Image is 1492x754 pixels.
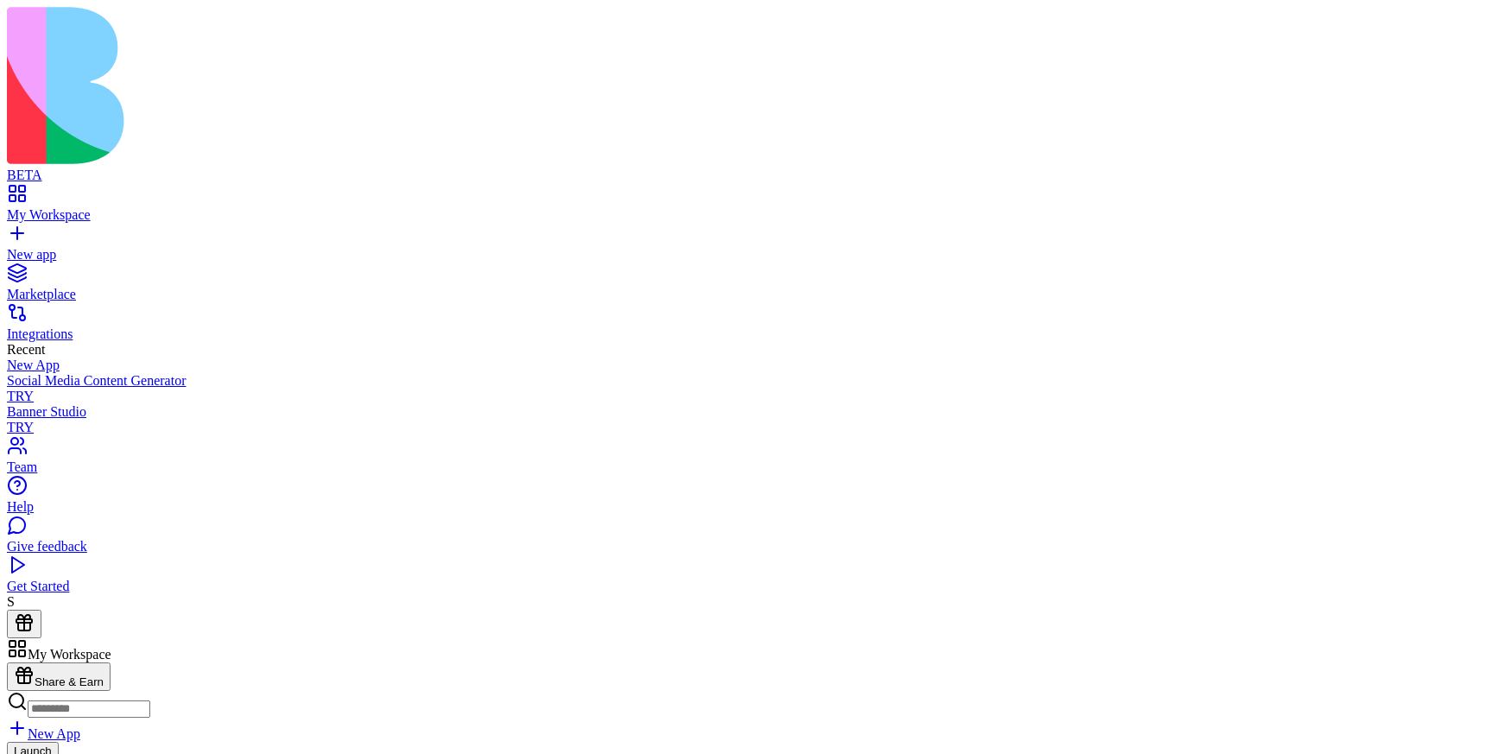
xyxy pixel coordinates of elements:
[7,373,1485,404] a: Social Media Content GeneratorTRY
[7,192,1485,223] a: My Workspace
[28,647,111,662] span: My Workspace
[7,326,1485,342] div: Integrations
[7,389,1485,404] div: TRY
[7,207,1485,223] div: My Workspace
[7,404,1485,420] div: Banner Studio
[7,231,1485,263] a: New app
[7,523,1485,554] a: Give feedback
[7,444,1485,475] a: Team
[7,152,1485,183] a: BETA
[7,404,1485,435] a: Banner StudioTRY
[7,459,1485,475] div: Team
[7,539,1485,554] div: Give feedback
[7,373,1485,389] div: Social Media Content Generator
[7,484,1485,515] a: Help
[35,675,104,688] span: Share & Earn
[7,594,15,609] span: S
[7,287,1485,302] div: Marketplace
[7,311,1485,342] a: Integrations
[7,168,1485,183] div: BETA
[7,271,1485,302] a: Marketplace
[7,342,45,357] span: Recent
[7,563,1485,594] a: Get Started
[7,579,1485,594] div: Get Started
[7,499,1485,515] div: Help
[7,726,80,741] a: New App
[7,358,1485,373] a: New App
[7,7,701,164] img: logo
[7,662,111,691] button: Share & Earn
[7,420,1485,435] div: TRY
[7,247,1485,263] div: New app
